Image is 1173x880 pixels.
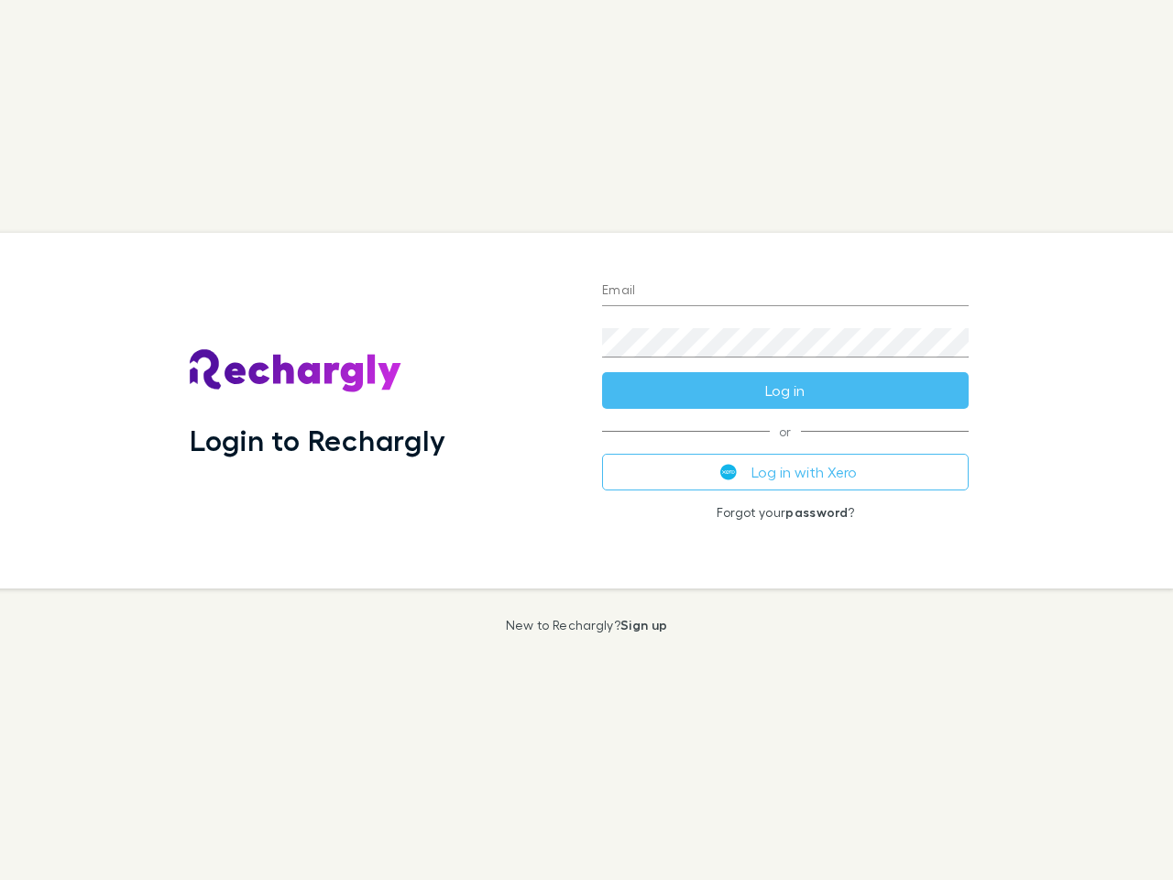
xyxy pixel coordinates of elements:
h1: Login to Rechargly [190,423,445,457]
a: Sign up [620,617,667,632]
img: Xero's logo [720,464,737,480]
span: or [602,431,969,432]
a: password [785,504,848,520]
p: New to Rechargly? [506,618,668,632]
img: Rechargly's Logo [190,349,402,393]
p: Forgot your ? [602,505,969,520]
button: Log in [602,372,969,409]
button: Log in with Xero [602,454,969,490]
